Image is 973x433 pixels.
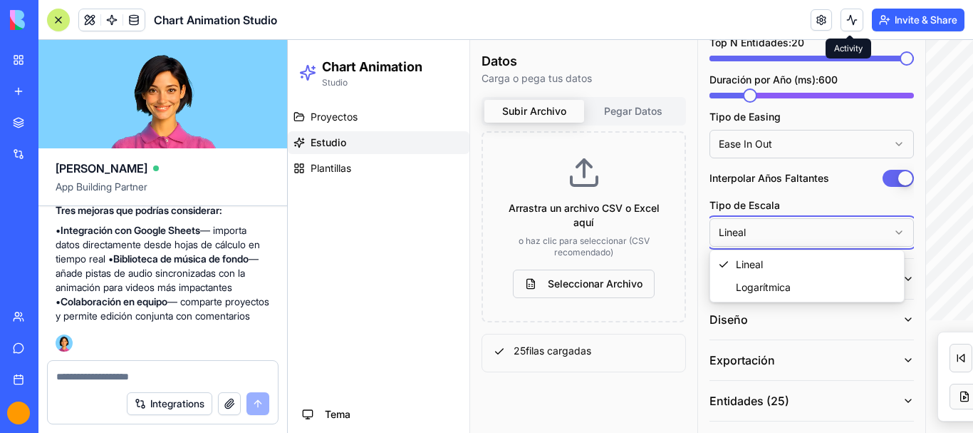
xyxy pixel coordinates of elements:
[56,335,73,352] img: Ella_00000_wcx2te.png
[113,253,249,265] strong: Biblioteca de música de fondo
[826,39,871,58] div: Activity
[872,9,964,31] button: Invite & Share
[56,204,222,216] strong: Tres mejoras que podrías considerar:
[56,160,147,177] span: [PERSON_NAME]
[127,392,212,415] button: Integrations
[56,223,270,323] p: • — importa datos directamente desde hojas de cálculo en tiempo real • — añade pistas de audio si...
[154,11,277,29] span: Chart Animation Studio
[448,240,503,255] span: Logarítmica
[56,180,270,205] span: App Building Partner
[61,224,200,236] strong: Integración con Google Sheets
[7,402,30,424] img: ACg8ocJmoKGIQXStDhTWx0tYCD5IAQmFH2yc32DG3238f2yRzt37N0z8=s96-c
[10,10,98,30] img: logo
[448,218,475,232] span: Lineal
[61,295,167,307] strong: Colaboración en equipo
